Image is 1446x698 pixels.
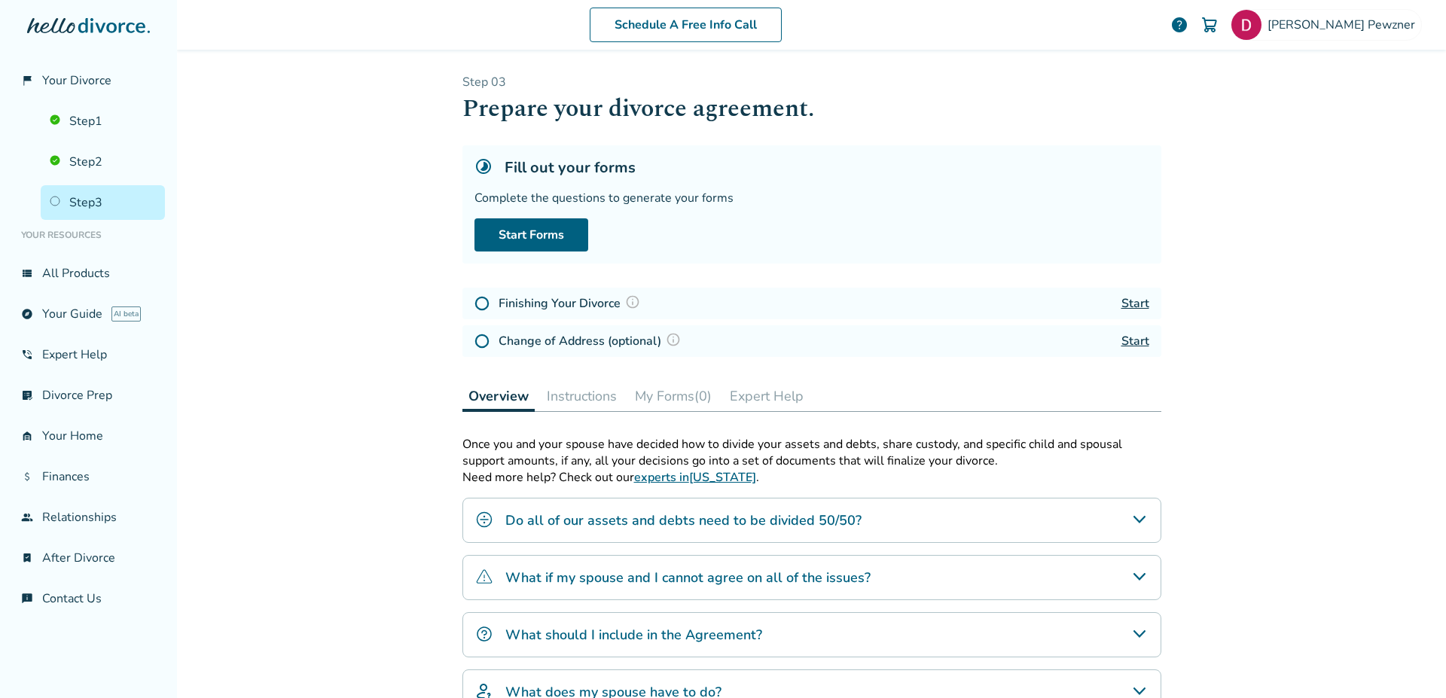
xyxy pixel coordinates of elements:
a: garage_homeYour Home [12,419,165,453]
a: list_alt_checkDivorce Prep [12,378,165,413]
span: list_alt_check [21,389,33,401]
div: Complete the questions to generate your forms [474,190,1149,206]
h1: Prepare your divorce agreement. [462,90,1161,127]
span: chat_info [21,593,33,605]
span: attach_money [21,471,33,483]
p: Need more help? Check out our . [462,469,1161,486]
a: Step2 [41,145,165,179]
div: What should I include in the Agreement? [462,612,1161,657]
a: attach_moneyFinances [12,459,165,494]
h4: Do all of our assets and debts need to be divided 50/50? [505,511,862,530]
span: flag_2 [21,75,33,87]
img: Not Started [474,334,490,349]
li: Your Resources [12,220,165,250]
button: Expert Help [724,381,810,411]
button: Instructions [541,381,623,411]
h4: What should I include in the Agreement? [505,625,762,645]
button: Overview [462,381,535,412]
span: AI beta [111,306,141,322]
span: group [21,511,33,523]
div: Do all of our assets and debts need to be divided 50/50? [462,498,1161,543]
img: Do all of our assets and debts need to be divided 50/50? [475,511,493,529]
button: My Forms(0) [629,381,718,411]
h4: Finishing Your Divorce [499,294,645,313]
a: Step1 [41,104,165,139]
span: explore [21,308,33,320]
a: experts in[US_STATE] [634,469,756,486]
img: What should I include in the Agreement? [475,625,493,643]
img: What if my spouse and I cannot agree on all of the issues? [475,568,493,586]
h4: What if my spouse and I cannot agree on all of the issues? [505,568,871,587]
iframe: Chat Widget [1371,626,1446,698]
a: help [1170,16,1188,34]
a: Start Forms [474,218,588,251]
a: Schedule A Free Info Call [590,8,782,42]
span: phone_in_talk [21,349,33,361]
a: view_listAll Products [12,256,165,291]
a: bookmark_checkAfter Divorce [12,541,165,575]
a: groupRelationships [12,500,165,535]
img: Question Mark [666,332,681,347]
a: flag_2Your Divorce [12,63,165,98]
img: Not Started [474,296,490,311]
a: Step3 [41,185,165,220]
a: exploreYour GuideAI beta [12,297,165,331]
p: Step 0 3 [462,74,1161,90]
span: Your Divorce [42,72,111,89]
h5: Fill out your forms [505,157,636,178]
a: chat_infoContact Us [12,581,165,616]
div: What if my spouse and I cannot agree on all of the issues? [462,555,1161,600]
a: Start [1121,295,1149,312]
img: David Pewzner [1231,10,1261,40]
a: Start [1121,333,1149,349]
img: Cart [1200,16,1219,34]
span: garage_home [21,430,33,442]
span: [PERSON_NAME] Pewzner [1268,17,1421,33]
p: Once you and your spouse have decided how to divide your assets and debts, share custody, and spe... [462,436,1161,469]
span: view_list [21,267,33,279]
img: Question Mark [625,294,640,309]
span: bookmark_check [21,552,33,564]
a: phone_in_talkExpert Help [12,337,165,372]
h4: Change of Address (optional) [499,331,685,351]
